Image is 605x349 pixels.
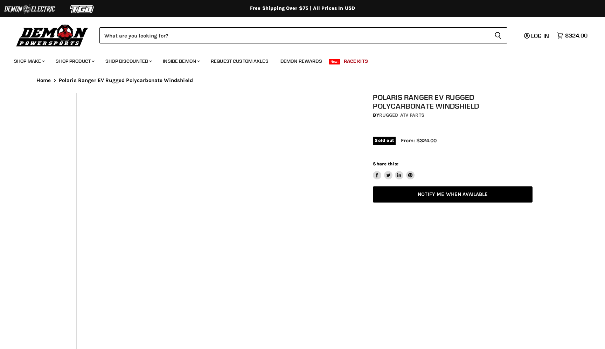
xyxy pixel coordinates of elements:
a: Notify Me When Available [373,186,533,203]
a: Home [36,77,51,83]
a: Inside Demon [158,54,204,68]
nav: Breadcrumbs [22,77,583,83]
span: Polaris Ranger EV Rugged Polycarbonate Windshield [59,77,193,83]
a: Demon Rewards [275,54,327,68]
a: Shop Discounted [100,54,156,68]
button: Search [489,27,507,43]
span: Sold out [373,137,396,144]
div: Free Shipping Over $75 | All Prices In USD [22,5,583,12]
a: $324.00 [553,30,591,41]
div: by [373,111,533,119]
img: Demon Powersports [14,23,91,48]
span: New! [329,59,341,64]
a: Log in [521,33,553,39]
img: TGB Logo 2 [56,2,109,16]
a: Rugged ATV Parts [379,112,424,118]
a: Shop Product [50,54,99,68]
form: Product [99,27,507,43]
h1: Polaris Ranger EV Rugged Polycarbonate Windshield [373,93,533,110]
ul: Main menu [9,51,586,68]
img: Demon Electric Logo 2 [4,2,56,16]
span: $324.00 [565,32,587,39]
a: Shop Make [9,54,49,68]
input: Search [99,27,489,43]
a: Race Kits [339,54,373,68]
span: Share this: [373,161,398,166]
aside: Share this: [373,161,415,179]
span: Log in [531,32,549,39]
a: Request Custom Axles [206,54,274,68]
span: From: $324.00 [401,137,437,144]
